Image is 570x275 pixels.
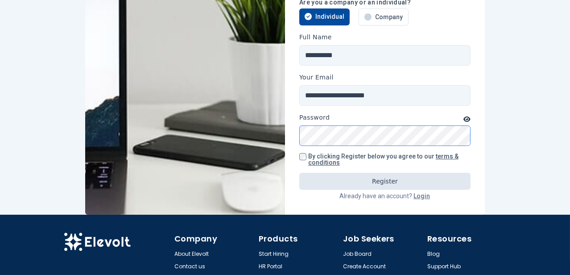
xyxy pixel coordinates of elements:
[414,192,430,200] a: Login
[525,232,570,275] iframe: Chat Widget
[174,250,209,258] a: About Elevolt
[174,233,253,245] h4: Company
[259,233,338,245] h4: Products
[64,233,131,251] img: Elevolt
[299,33,332,42] label: Full Name
[299,192,471,200] p: Already have an account?
[315,12,344,21] span: Individual
[299,113,330,122] label: Password
[427,263,461,270] a: Support Hub
[308,153,458,166] span: By clicking Register below you agree to our
[174,263,205,270] a: Contact us
[343,250,372,258] a: Job Board
[259,250,289,258] a: Start Hiring
[299,173,471,190] button: Register
[343,263,386,270] a: Create Account
[308,153,458,166] a: terms & conditions
[343,233,422,245] h4: Job Seekers
[427,250,440,258] a: Blog
[299,153,306,160] input: By clicking Register below you agree to our terms & conditions
[427,233,506,245] h4: Resources
[375,12,403,21] span: Company
[259,263,282,270] a: HR Portal
[299,73,334,82] label: Your Email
